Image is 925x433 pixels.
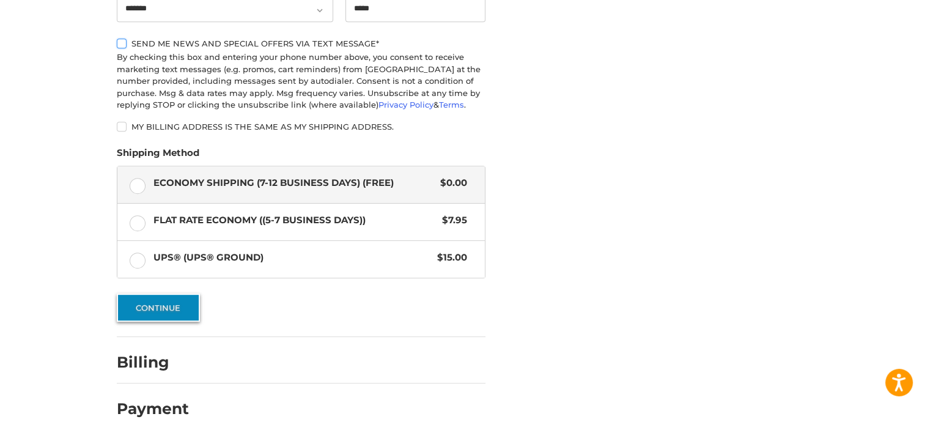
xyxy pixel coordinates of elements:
[117,399,189,418] h2: Payment
[431,251,467,265] span: $15.00
[153,176,435,190] span: Economy Shipping (7-12 Business Days) (Free)
[117,122,485,131] label: My billing address is the same as my shipping address.
[117,51,485,111] div: By checking this box and entering your phone number above, you consent to receive marketing text ...
[117,294,200,322] button: Continue
[824,400,925,433] iframe: Google Customer Reviews
[117,353,188,372] h2: Billing
[378,100,433,109] a: Privacy Policy
[117,146,199,166] legend: Shipping Method
[434,176,467,190] span: $0.00
[153,213,437,228] span: Flat Rate Economy ((5-7 Business Days))
[436,213,467,228] span: $7.95
[439,100,464,109] a: Terms
[153,251,432,265] span: UPS® (UPS® Ground)
[117,39,485,48] label: Send me news and special offers via text message*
